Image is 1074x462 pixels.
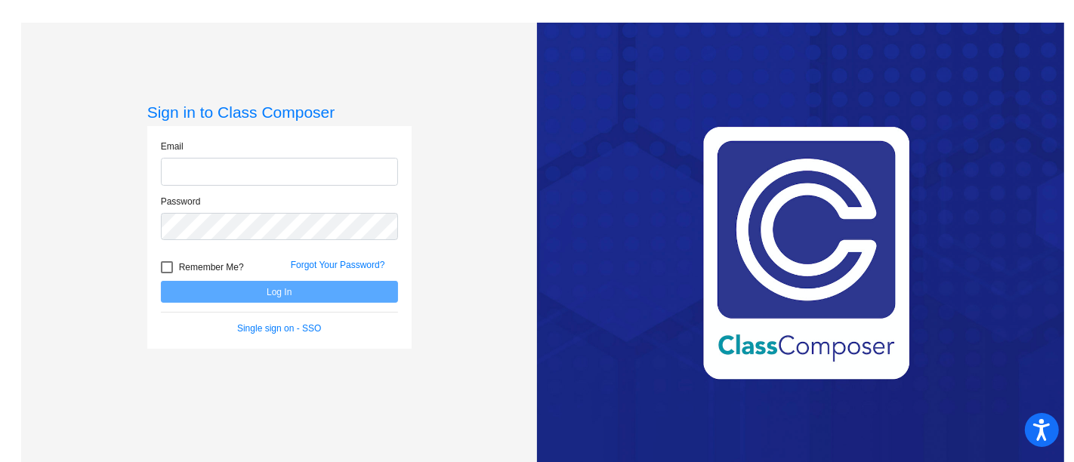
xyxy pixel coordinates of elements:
label: Password [161,195,201,208]
a: Forgot Your Password? [291,260,385,270]
span: Remember Me? [179,258,244,276]
label: Email [161,140,184,153]
button: Log In [161,281,398,303]
h3: Sign in to Class Composer [147,103,412,122]
a: Single sign on - SSO [237,323,321,334]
